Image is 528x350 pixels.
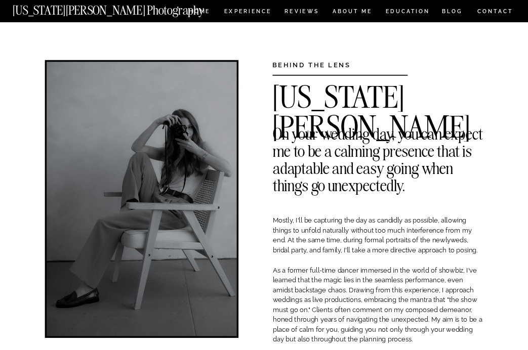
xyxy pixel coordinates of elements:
a: HOME [187,9,212,16]
a: REVIEWS [285,9,317,16]
h2: On your wedding day, you can expect me to be a calming presence that is adaptable and easy going ... [273,125,483,138]
a: BLOG [442,9,463,16]
h3: BEHIND THE LENS [272,60,380,67]
h2: [US_STATE][PERSON_NAME] [272,82,483,95]
a: [US_STATE][PERSON_NAME] Photography [13,5,233,12]
a: Experience [224,9,270,16]
a: CONTACT [477,7,513,16]
a: EDUCATION [385,9,431,16]
a: ABOUT ME [332,9,372,16]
